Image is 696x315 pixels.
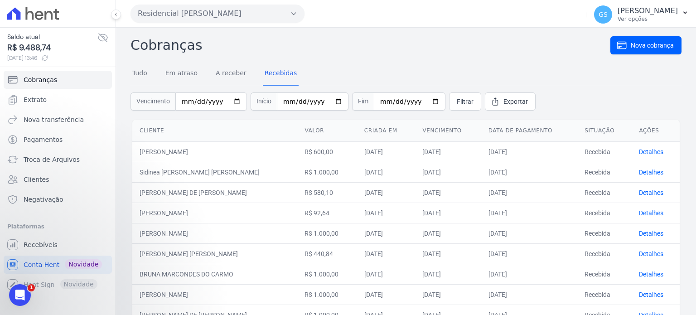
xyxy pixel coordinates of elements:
[263,62,299,86] a: Recebidas
[4,91,112,109] a: Extrato
[415,243,481,264] td: [DATE]
[24,240,58,249] span: Recebíveis
[297,182,357,203] td: R$ 580,10
[4,170,112,189] a: Clientes
[4,71,112,89] a: Cobranças
[481,223,578,243] td: [DATE]
[610,36,681,54] a: Nova cobrança
[639,189,663,196] a: Detalhes
[503,97,528,106] span: Exportar
[132,182,297,203] td: [PERSON_NAME] DE [PERSON_NAME]
[577,141,632,162] td: Recebida
[214,62,248,86] a: A receber
[639,291,663,298] a: Detalhes
[415,284,481,305] td: [DATE]
[28,284,35,291] span: 1
[132,120,297,142] th: Cliente
[65,259,102,269] span: Novidade
[481,120,578,142] th: Data de pagamento
[251,92,277,111] span: Início
[4,236,112,254] a: Recebíveis
[7,32,97,42] span: Saldo atual
[481,182,578,203] td: [DATE]
[297,120,357,142] th: Valor
[297,284,357,305] td: R$ 1.000,00
[7,71,108,294] nav: Sidebar
[577,264,632,284] td: Recebida
[457,97,474,106] span: Filtrar
[4,111,112,129] a: Nova transferência
[9,284,31,306] iframe: Intercom live chat
[24,115,84,124] span: Nova transferência
[357,284,416,305] td: [DATE]
[639,271,663,278] a: Detalhes
[449,92,481,111] a: Filtrar
[618,6,678,15] p: [PERSON_NAME]
[297,243,357,264] td: R$ 440,84
[415,182,481,203] td: [DATE]
[130,35,610,55] h2: Cobranças
[24,95,47,104] span: Extrato
[577,284,632,305] td: Recebida
[24,135,63,144] span: Pagamentos
[415,120,481,142] th: Vencimento
[132,243,297,264] td: [PERSON_NAME] [PERSON_NAME]
[357,223,416,243] td: [DATE]
[577,223,632,243] td: Recebida
[481,243,578,264] td: [DATE]
[639,169,663,176] a: Detalhes
[297,264,357,284] td: R$ 1.000,00
[130,92,175,111] span: Vencimento
[577,182,632,203] td: Recebida
[357,182,416,203] td: [DATE]
[577,203,632,223] td: Recebida
[357,264,416,284] td: [DATE]
[357,162,416,182] td: [DATE]
[357,141,416,162] td: [DATE]
[639,148,663,155] a: Detalhes
[4,256,112,274] a: Conta Hent Novidade
[164,62,199,86] a: Em atraso
[415,141,481,162] td: [DATE]
[577,162,632,182] td: Recebida
[577,120,632,142] th: Situação
[481,141,578,162] td: [DATE]
[24,195,63,204] span: Negativação
[4,131,112,149] a: Pagamentos
[481,264,578,284] td: [DATE]
[618,15,678,23] p: Ver opções
[577,243,632,264] td: Recebida
[297,203,357,223] td: R$ 92,64
[352,92,374,111] span: Fim
[24,260,59,269] span: Conta Hent
[130,5,304,23] button: Residencial [PERSON_NAME]
[415,264,481,284] td: [DATE]
[132,264,297,284] td: BRUNA MARCONDES DO CARMO
[7,54,97,62] span: [DATE] 13:46
[632,120,680,142] th: Ações
[481,284,578,305] td: [DATE]
[132,223,297,243] td: [PERSON_NAME]
[7,42,97,54] span: R$ 9.488,74
[485,92,536,111] a: Exportar
[7,221,108,232] div: Plataformas
[639,250,663,257] a: Detalhes
[357,243,416,264] td: [DATE]
[297,223,357,243] td: R$ 1.000,00
[24,155,80,164] span: Troca de Arquivos
[4,190,112,208] a: Negativação
[24,75,57,84] span: Cobranças
[481,162,578,182] td: [DATE]
[639,209,663,217] a: Detalhes
[132,162,297,182] td: Sidinea [PERSON_NAME] [PERSON_NAME]
[639,230,663,237] a: Detalhes
[4,150,112,169] a: Troca de Arquivos
[132,284,297,305] td: [PERSON_NAME]
[631,41,674,50] span: Nova cobrança
[357,120,416,142] th: Criada em
[297,162,357,182] td: R$ 1.000,00
[132,203,297,223] td: [PERSON_NAME]
[599,11,608,18] span: GS
[130,62,149,86] a: Tudo
[297,141,357,162] td: R$ 600,00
